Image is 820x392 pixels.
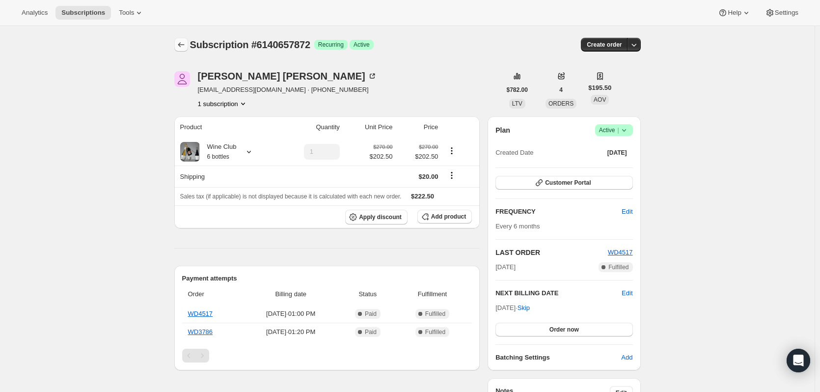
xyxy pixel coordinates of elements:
[608,263,629,271] span: Fulfilled
[419,173,438,180] span: $20.00
[343,116,396,138] th: Unit Price
[507,86,528,94] span: $782.00
[22,9,48,17] span: Analytics
[495,176,632,190] button: Customer Portal
[395,116,441,138] th: Price
[245,309,337,319] span: [DATE] · 01:00 PM
[759,6,804,20] button: Settings
[444,170,460,181] button: Shipping actions
[245,327,337,337] span: [DATE] · 01:20 PM
[712,6,757,20] button: Help
[343,289,393,299] span: Status
[495,304,530,311] span: [DATE] ·
[608,248,633,257] button: WD4517
[501,83,534,97] button: $782.00
[411,193,434,200] span: $222.50
[549,326,579,334] span: Order now
[495,207,622,217] h2: FREQUENCY
[61,9,105,17] span: Subscriptions
[495,353,621,363] h6: Batching Settings
[444,145,460,156] button: Product actions
[365,310,377,318] span: Paid
[608,249,633,256] a: WD4517
[200,142,237,162] div: Wine Club
[207,153,229,160] small: 6 bottles
[55,6,111,20] button: Subscriptions
[419,144,438,150] small: $270.00
[553,83,569,97] button: 4
[431,213,466,221] span: Add product
[787,349,810,372] div: Open Intercom Messenger
[518,303,530,313] span: Skip
[495,323,632,336] button: Order now
[174,116,277,138] th: Product
[617,126,619,134] span: |
[616,204,638,220] button: Edit
[559,86,563,94] span: 4
[190,39,310,50] span: Subscription #6140657872
[495,148,533,158] span: Created Date
[512,300,536,316] button: Skip
[16,6,54,20] button: Analytics
[365,328,377,336] span: Paid
[512,100,522,107] span: LTV
[581,38,628,52] button: Create order
[545,179,591,187] span: Customer Portal
[198,71,377,81] div: [PERSON_NAME] [PERSON_NAME]
[113,6,150,20] button: Tools
[119,9,134,17] span: Tools
[601,146,633,160] button: [DATE]
[775,9,798,17] span: Settings
[182,349,472,363] nav: Pagination
[188,328,213,336] a: WD3786
[399,289,466,299] span: Fulfillment
[594,96,606,103] span: AOV
[607,149,627,157] span: [DATE]
[354,41,370,49] span: Active
[621,353,632,363] span: Add
[359,213,402,221] span: Apply discount
[318,41,344,49] span: Recurring
[728,9,741,17] span: Help
[495,262,516,272] span: [DATE]
[174,71,190,87] span: Kate Henry
[495,248,608,257] h2: LAST ORDER
[495,223,540,230] span: Every 6 months
[198,85,377,95] span: [EMAIL_ADDRESS][DOMAIN_NAME] · [PHONE_NUMBER]
[398,152,438,162] span: $202.50
[417,210,472,224] button: Add product
[174,38,188,52] button: Subscriptions
[622,288,632,298] button: Edit
[548,100,574,107] span: ORDERS
[245,289,337,299] span: Billing date
[174,166,277,187] th: Shipping
[180,142,200,162] img: product img
[425,328,445,336] span: Fulfilled
[615,350,638,365] button: Add
[425,310,445,318] span: Fulfilled
[495,125,510,135] h2: Plan
[587,41,622,49] span: Create order
[495,288,622,298] h2: NEXT BILLING DATE
[369,152,392,162] span: $202.50
[198,99,248,109] button: Product actions
[599,125,629,135] span: Active
[180,193,402,200] span: Sales tax (if applicable) is not displayed because it is calculated with each new order.
[182,283,242,305] th: Order
[373,144,392,150] small: $270.00
[182,274,472,283] h2: Payment attempts
[188,310,213,317] a: WD4517
[622,207,632,217] span: Edit
[345,210,408,224] button: Apply discount
[588,83,611,93] span: $195.50
[277,116,343,138] th: Quantity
